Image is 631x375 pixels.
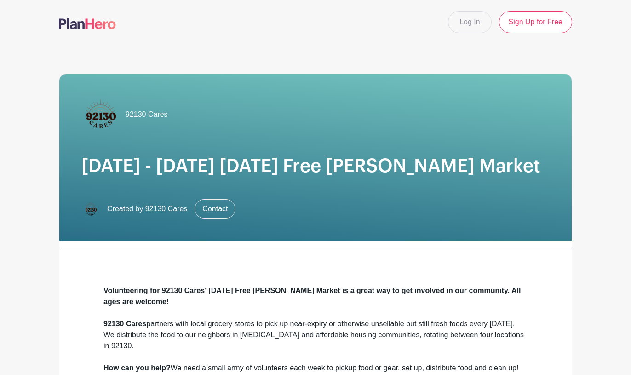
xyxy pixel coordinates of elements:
span: 92130 Cares [126,109,168,120]
strong: How can you help? [103,364,171,372]
a: Contact [195,199,235,219]
img: 92130Cares_Logo_(1).png [81,96,118,133]
strong: 92130 Cares [103,320,146,328]
a: Sign Up for Free [499,11,572,33]
div: partners with local grocery stores to pick up near-expiry or otherwise unsellable but still fresh... [103,318,528,352]
img: logo-507f7623f17ff9eddc593b1ce0a138ce2505c220e1c5a4e2b4648c50719b7d32.svg [59,18,116,29]
h1: [DATE] - [DATE] [DATE] Free [PERSON_NAME] Market [81,155,550,177]
strong: Volunteering for 92130 Cares' [DATE] Free [PERSON_NAME] Market is a great way to get involved in ... [103,287,521,306]
span: Created by 92130 Cares [107,203,187,214]
a: Log In [448,11,491,33]
img: Untitled-Artwork%20(4).png [81,200,100,218]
